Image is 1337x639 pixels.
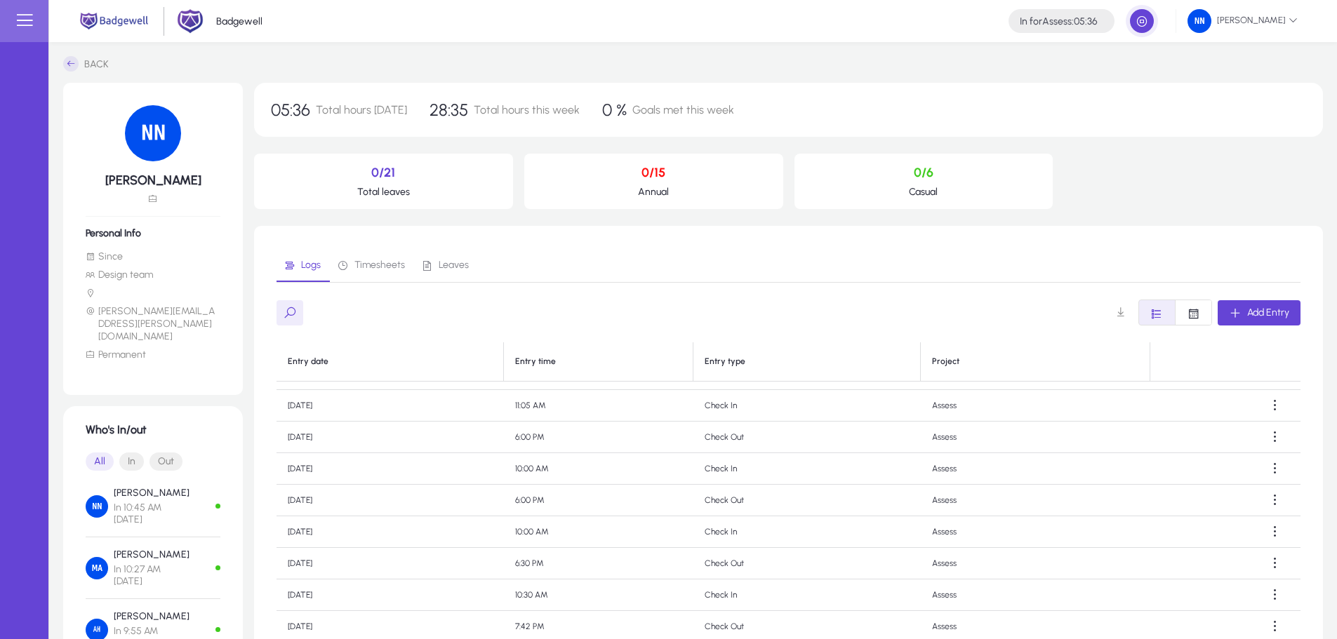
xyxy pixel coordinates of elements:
[86,448,220,476] mat-button-toggle-group: Font Style
[316,103,407,116] span: Total hours [DATE]
[277,422,504,453] td: [DATE]
[536,186,772,198] p: Annual
[693,390,921,422] td: Check In
[693,548,921,579] td: Check Out
[77,11,151,31] img: main.png
[806,165,1042,180] p: 0/6
[693,453,921,485] td: Check In
[119,452,144,471] button: In
[504,390,693,422] td: 11:05 AM
[86,349,220,361] li: Permanent
[806,186,1042,198] p: Casual
[114,549,189,560] p: [PERSON_NAME]
[86,227,220,239] h6: Personal Info
[1188,9,1211,33] img: 10.png
[277,579,504,611] td: [DATE]
[1138,300,1212,325] mat-button-toggle-group: Font Style
[504,516,693,548] td: 10:00 AM
[921,579,1150,611] td: Assess
[288,356,492,367] div: Entry date
[921,422,1150,453] td: Assess
[114,487,189,499] p: [PERSON_NAME]
[504,453,693,485] td: 10:00 AM
[86,250,220,263] li: Since
[86,452,114,471] button: All
[86,423,220,436] h1: Who's In/out
[271,100,310,120] span: 05:36
[693,516,921,548] td: Check In
[63,56,109,72] a: BACK
[921,548,1150,579] td: Assess
[932,356,959,367] div: Project
[1072,15,1074,27] span: :
[504,422,693,453] td: 6:00 PM
[504,485,693,516] td: 6:00 PM
[921,516,1150,548] td: Assess
[474,103,580,116] span: Total hours this week
[86,269,220,281] li: Design team
[921,390,1150,422] td: Assess
[1218,300,1301,325] button: Add Entry
[177,8,204,34] img: 2.png
[693,485,921,516] td: Check Out
[1176,8,1309,34] button: [PERSON_NAME]
[1020,15,1098,27] h4: Assess
[86,557,108,579] img: Mohamed Aboelmagd
[330,248,414,282] a: Timesheets
[932,356,1138,367] div: Project
[114,563,189,587] span: In 10:27 AM [DATE]
[414,248,478,282] a: Leaves
[277,548,504,579] td: [DATE]
[125,105,181,161] img: 10.png
[921,485,1150,516] td: Assess
[1247,307,1289,318] span: Add Entry
[86,495,108,518] img: Nehal Nehad
[921,453,1150,485] td: Assess
[693,422,921,453] td: Check Out
[632,103,734,116] span: Goals met this week
[705,356,745,367] div: Entry type
[114,502,189,525] span: In 10:45 AM [DATE]
[149,452,182,471] button: Out
[705,356,909,367] div: Entry type
[216,15,262,27] p: Badgewell
[301,260,321,270] span: Logs
[430,100,468,120] span: 28:35
[277,390,504,422] td: [DATE]
[536,165,772,180] p: 0/15
[277,485,504,516] td: [DATE]
[1074,15,1098,27] span: 05:36
[504,579,693,611] td: 10:30 AM
[114,610,189,622] p: [PERSON_NAME]
[602,100,627,120] span: 0 %
[693,579,921,611] td: Check In
[504,548,693,579] td: 6:30 PM
[1188,9,1298,33] span: [PERSON_NAME]
[86,305,220,343] li: [PERSON_NAME][EMAIL_ADDRESS][PERSON_NAME][DOMAIN_NAME]
[277,248,330,282] a: Logs
[354,260,405,270] span: Timesheets
[277,516,504,548] td: [DATE]
[265,165,502,180] p: 0/21
[1020,15,1042,27] span: In for
[439,260,469,270] span: Leaves
[277,453,504,485] td: [DATE]
[86,173,220,188] h5: [PERSON_NAME]
[504,342,693,382] th: Entry time
[288,356,328,367] div: Entry date
[265,186,502,198] p: Total leaves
